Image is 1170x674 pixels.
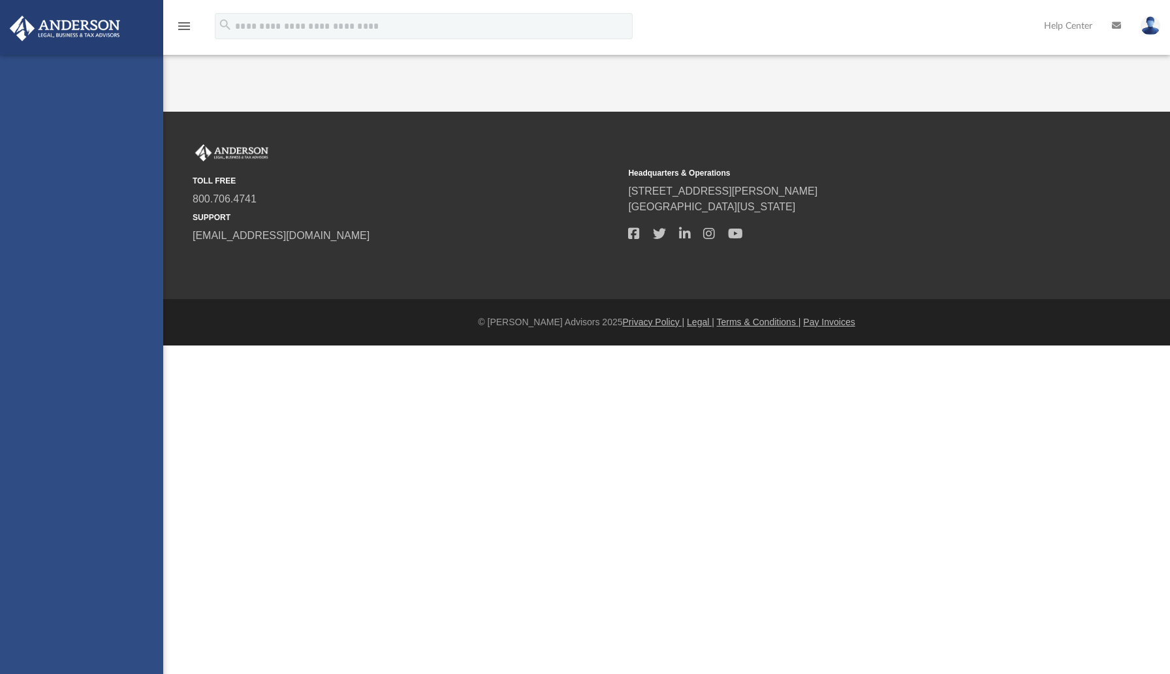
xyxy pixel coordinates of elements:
small: TOLL FREE [193,175,619,187]
small: SUPPORT [193,212,619,223]
a: menu [176,25,192,34]
a: 800.706.4741 [193,193,257,204]
img: Anderson Advisors Platinum Portal [6,16,124,41]
a: Privacy Policy | [623,317,685,327]
img: Anderson Advisors Platinum Portal [193,144,271,161]
a: Pay Invoices [803,317,855,327]
div: © [PERSON_NAME] Advisors 2025 [163,315,1170,329]
a: Legal | [687,317,714,327]
i: search [218,18,232,32]
a: [EMAIL_ADDRESS][DOMAIN_NAME] [193,230,370,241]
a: [GEOGRAPHIC_DATA][US_STATE] [628,201,795,212]
a: [STREET_ADDRESS][PERSON_NAME] [628,185,817,197]
i: menu [176,18,192,34]
small: Headquarters & Operations [628,167,1054,179]
img: User Pic [1141,16,1160,35]
a: Terms & Conditions | [717,317,801,327]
